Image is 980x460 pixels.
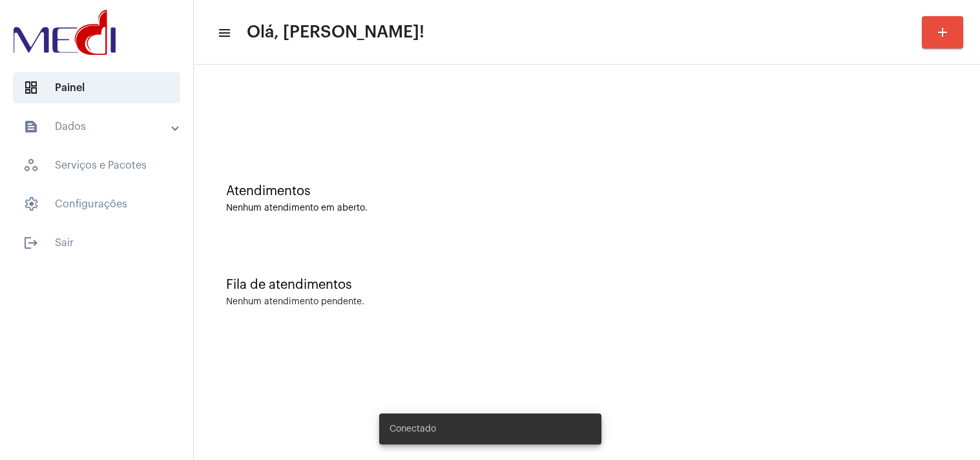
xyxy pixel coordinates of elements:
span: Serviços e Pacotes [13,150,180,181]
span: Painel [13,72,180,103]
div: Atendimentos [226,184,948,198]
span: Olá, [PERSON_NAME]! [247,22,424,43]
span: Sair [13,227,180,258]
mat-icon: sidenav icon [23,235,39,251]
span: sidenav icon [23,158,39,173]
span: Conectado [390,423,436,435]
mat-icon: sidenav icon [23,119,39,134]
span: sidenav icon [23,80,39,96]
mat-expansion-panel-header: sidenav iconDados [8,111,193,142]
mat-panel-title: Dados [23,119,172,134]
div: Nenhum atendimento em aberto. [226,204,948,213]
div: Nenhum atendimento pendente. [226,297,364,307]
div: Fila de atendimentos [226,278,948,292]
mat-icon: add [935,25,950,40]
img: d3a1b5fa-500b-b90f-5a1c-719c20e9830b.png [10,6,119,58]
span: Configurações [13,189,180,220]
span: sidenav icon [23,196,39,212]
mat-icon: sidenav icon [217,25,230,41]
